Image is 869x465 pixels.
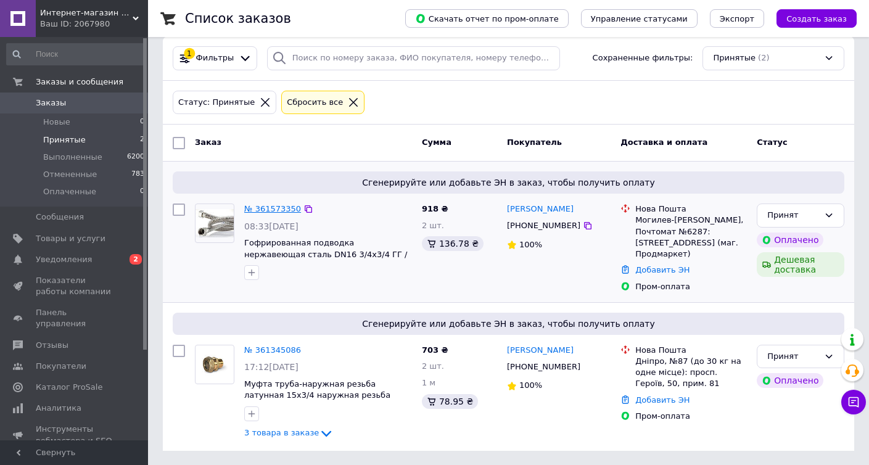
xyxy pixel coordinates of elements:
[720,14,754,23] span: Экспорт
[507,204,574,215] a: [PERSON_NAME]
[422,378,435,387] span: 1 м
[176,96,257,109] div: Статус: Принятые
[36,97,66,109] span: Заказы
[591,14,688,23] span: Управление статусами
[36,275,114,297] span: Показатели работы компании
[244,221,299,231] span: 08:33[DATE]
[36,361,86,372] span: Покупатели
[415,13,559,24] span: Скачать отчет по пром-оплате
[36,424,114,446] span: Инструменты вебмастера и SEO
[758,53,769,62] span: (2)
[36,382,102,393] span: Каталог ProSale
[757,138,788,147] span: Статус
[767,350,819,363] div: Принят
[43,117,70,128] span: Новые
[196,209,234,237] img: Фото товару
[507,362,580,371] span: [PHONE_NUMBER]
[244,428,319,437] span: 3 товара в заказе
[422,221,444,230] span: 2 шт.
[422,138,451,147] span: Сумма
[635,281,747,292] div: Пром-оплата
[776,9,857,28] button: Создать заказ
[422,361,444,371] span: 2 шт.
[767,209,819,222] div: Принят
[519,381,542,390] span: 100%
[786,14,847,23] span: Создать заказ
[593,52,693,64] span: Сохраненные фильтры:
[196,352,234,377] img: Фото товару
[185,11,291,26] h1: Список заказов
[757,232,823,247] div: Оплачено
[405,9,569,28] button: Скачать отчет по пром-оплате
[284,96,345,109] div: Сбросить все
[764,14,857,23] a: Создать заказ
[244,238,407,282] a: Гофрированная подводка нержавеющая сталь DN16 3/4x3/4 ГГ / ГШ 50 см, шланг нержавеющий для воды
[40,7,133,19] span: Интернет-магазин "Тубмарин"
[195,345,234,384] a: Фото товару
[196,52,234,64] span: Фильтры
[757,373,823,388] div: Оплачено
[267,46,560,70] input: Поиск по номеру заказа, ФИО покупателя, номеру телефона, Email, номеру накладной
[581,9,698,28] button: Управление статусами
[422,204,448,213] span: 918 ₴
[140,117,144,128] span: 0
[178,318,839,330] span: Сгенерируйте или добавьте ЭН в заказ, чтобы получить оплату
[635,345,747,356] div: Нова Пошта
[841,390,866,414] button: Чат с покупателем
[422,394,478,409] div: 78.95 ₴
[127,152,144,163] span: 6200
[422,345,448,355] span: 703 ₴
[36,212,84,223] span: Сообщения
[519,240,542,249] span: 100%
[710,9,764,28] button: Экспорт
[757,252,844,277] div: Дешевая доставка
[635,265,690,274] a: Добавить ЭН
[635,356,747,390] div: Дніпро, №87 (до 30 кг на одне місце): просп. Героїв, 50, прим. 81
[6,43,146,65] input: Поиск
[507,138,562,147] span: Покупатель
[422,236,484,251] div: 136.78 ₴
[36,76,123,88] span: Заказы и сообщения
[635,215,747,260] div: Могилев-[PERSON_NAME], Почтомат №6287: [STREET_ADDRESS] (маг. Продмаркет)
[620,138,707,147] span: Доставка и оплата
[195,204,234,243] a: Фото товару
[178,176,839,189] span: Сгенерируйте или добавьте ЭН в заказ, чтобы получить оплату
[140,186,144,197] span: 0
[43,169,97,180] span: Отмененные
[36,403,81,414] span: Аналитика
[40,19,148,30] div: Ваш ID: 2067980
[36,254,92,265] span: Уведомления
[244,428,334,437] a: 3 товара в заказе
[244,204,301,213] a: № 361573350
[184,48,195,59] div: 1
[507,221,580,230] span: [PHONE_NUMBER]
[635,395,690,405] a: Добавить ЭН
[635,204,747,215] div: Нова Пошта
[36,340,68,351] span: Отзывы
[130,254,142,265] span: 2
[140,134,144,146] span: 2
[635,411,747,422] div: Пром-оплата
[43,186,96,197] span: Оплаченные
[244,379,398,423] a: Муфта труба-наружная резьба латунная 15х3/4 наружная резьба Dispipе, соединение гофрированная труба
[36,233,105,244] span: Товары и услуги
[713,52,756,64] span: Принятые
[43,134,86,146] span: Принятые
[507,345,574,356] a: [PERSON_NAME]
[36,307,114,329] span: Панель управления
[244,345,301,355] a: № 361345086
[244,362,299,372] span: 17:12[DATE]
[195,138,221,147] span: Заказ
[43,152,102,163] span: Выполненные
[131,169,144,180] span: 783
